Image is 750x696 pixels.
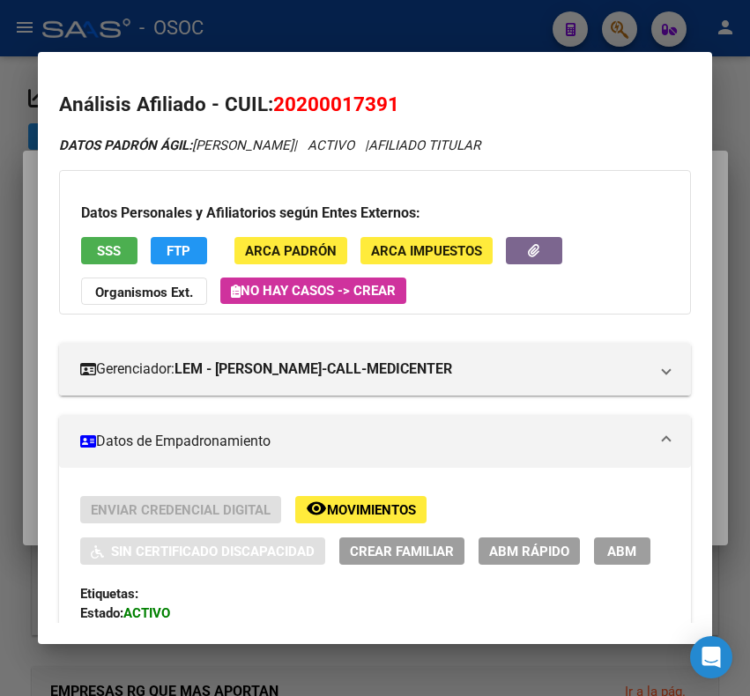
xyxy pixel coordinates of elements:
button: ARCA Padrón [234,237,347,264]
button: Movimientos [295,496,427,523]
button: FTP [151,237,207,264]
span: Movimientos [327,502,416,518]
h3: Datos Personales y Afiliatorios según Entes Externos: [81,203,670,224]
span: Crear Familiar [350,544,454,559]
mat-icon: remove_red_eye [306,498,327,519]
button: ABM Rápido [479,537,580,565]
button: Sin Certificado Discapacidad [80,537,325,565]
strong: DATOS PADRÓN ÁGIL: [59,137,192,153]
h2: Análisis Afiliado - CUIL: [59,90,692,120]
span: ABM Rápido [489,544,569,559]
span: SSS [97,243,121,259]
span: AFILIADO TITULAR [368,137,480,153]
button: Crear Familiar [339,537,464,565]
span: ARCA Padrón [245,243,337,259]
span: ABM [607,544,636,559]
button: No hay casos -> Crear [220,278,406,304]
mat-expansion-panel-header: Datos de Empadronamiento [59,415,692,468]
button: ARCA Impuestos [360,237,493,264]
mat-panel-title: Datos de Empadronamiento [80,431,650,452]
button: Enviar Credencial Digital [80,496,281,523]
span: Sin Certificado Discapacidad [111,544,315,559]
strong: LEM - [PERSON_NAME]-CALL-MEDICENTER [175,359,452,380]
div: Open Intercom Messenger [690,636,732,678]
span: FTP [167,243,190,259]
button: ABM [594,537,650,565]
strong: ACTIVO [123,605,170,621]
span: [PERSON_NAME] [59,137,293,153]
strong: Organismos Ext. [95,285,193,300]
span: 20200017391 [273,93,399,115]
i: | ACTIVO | [59,137,480,153]
span: Enviar Credencial Digital [91,502,271,518]
strong: Estado: [80,605,123,621]
button: SSS [81,237,137,264]
span: No hay casos -> Crear [231,283,396,299]
mat-expansion-panel-header: Gerenciador:LEM - [PERSON_NAME]-CALL-MEDICENTER [59,343,692,396]
span: ARCA Impuestos [371,243,482,259]
mat-panel-title: Gerenciador: [80,359,650,380]
button: Organismos Ext. [81,278,207,305]
strong: Etiquetas: [80,586,138,602]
